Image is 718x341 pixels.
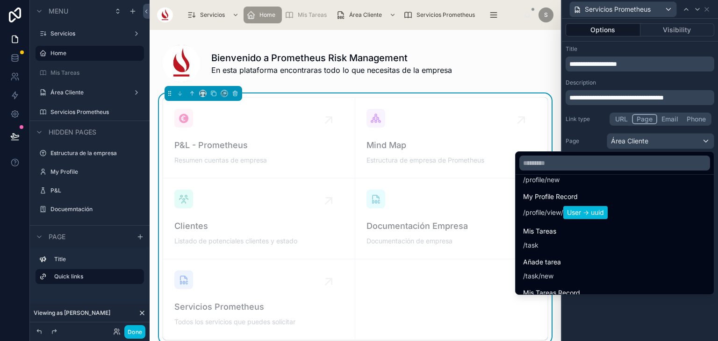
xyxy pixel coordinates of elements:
span: Área Cliente [349,11,382,19]
span: Home [259,11,275,19]
label: P&L [50,187,138,194]
span: My Profile Record [523,191,608,202]
label: Mis Tareas [50,69,138,77]
span: profile [525,208,545,217]
span: Menu [49,7,68,16]
span: / [523,271,525,281]
a: Servicios Prometheus [401,7,481,23]
span: / [561,208,563,217]
label: My Profile [50,168,138,176]
div: scrollable content [30,248,150,293]
span: / [545,208,547,217]
a: Mis Tareas [282,7,333,23]
span: Clientes [174,220,344,233]
span: Mind Map [366,139,536,152]
span: S [544,11,548,19]
span: profile [525,175,545,185]
label: Área Cliente [50,89,125,96]
span: Mis Tareas [298,11,327,19]
span: Listado de potenciales clientes y estado [174,236,344,246]
span: Añade tarea [523,256,561,268]
img: App logo [157,7,173,22]
span: / [523,241,525,250]
span: Mis Tareas [523,226,556,237]
div: /new [523,271,561,281]
label: Docuemntación [50,206,138,213]
span: Viewing as [PERSON_NAME] [34,309,110,317]
a: ClientesListado de potenciales clientes y estado [163,178,355,259]
a: Documentación EmpresaDocumentación de empresa [355,178,547,259]
span: Mis Tareas Record [523,287,602,298]
button: Done [124,325,145,339]
span: Servicios [200,11,225,19]
label: Estructura de la empresa [50,149,138,157]
span: -> [583,208,589,216]
span: Estructura de empresa de Prometheus [366,156,536,165]
span: Resumen cuentas de empresa [174,156,344,165]
span: Documentación de empresa [366,236,536,246]
div: scrollable content [180,5,524,25]
label: Quick links [54,273,136,280]
a: Servicios [184,7,244,23]
label: Title [54,256,136,263]
label: Home [50,50,138,57]
span: Servicios Prometheus [174,300,344,313]
label: Servicios [50,30,125,37]
span: task [525,271,538,281]
a: P&L - PrometheusResumen cuentas de empresa [163,98,355,178]
span: Todos los servicios que puedes solicitar [174,317,344,327]
span: User uuid [563,206,608,219]
span: Page [49,232,65,242]
span: task [525,241,538,250]
span: Documentación Empresa [366,220,536,233]
span: Servicios Prometheus [416,11,475,19]
a: Mind MapEstructura de empresa de Prometheus [355,98,547,178]
span: view [547,208,561,217]
span: Hidden pages [49,128,96,137]
span: P&L - Prometheus [174,139,344,152]
span: / [523,175,525,185]
a: Área Cliente [333,7,401,23]
a: Servicios PrometheusTodos los servicios que puedes solicitar [163,259,355,340]
a: Home [244,7,282,23]
label: Servicios Prometheus [50,108,138,116]
span: / [523,208,525,217]
div: /new [523,175,565,185]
